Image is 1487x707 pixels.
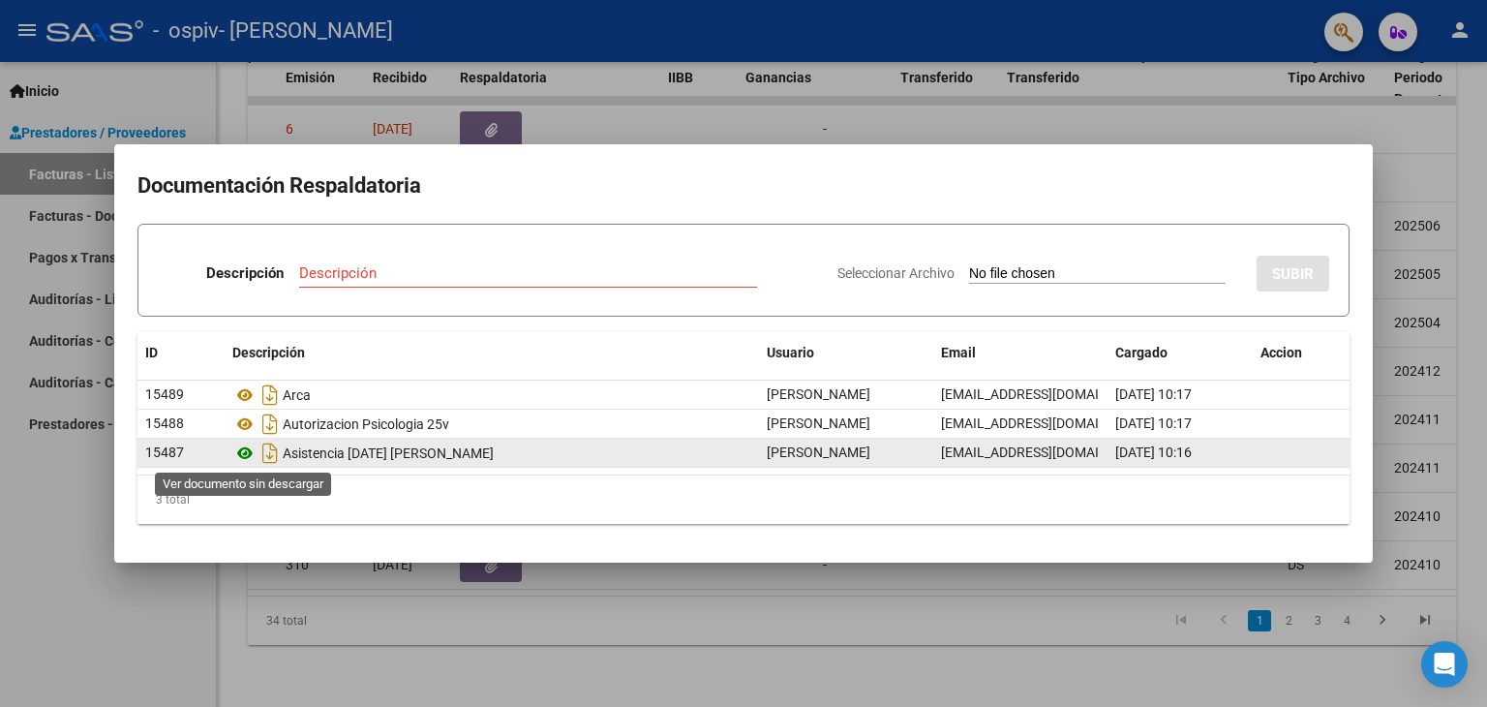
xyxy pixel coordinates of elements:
h2: Documentación Respaldatoria [137,168,1350,204]
span: Email [941,345,976,360]
span: [PERSON_NAME] [767,445,870,460]
i: Descargar documento [258,380,283,411]
span: Usuario [767,345,814,360]
span: ID [145,345,158,360]
datatable-header-cell: Usuario [759,332,933,374]
span: [DATE] 10:16 [1115,445,1192,460]
div: Asistencia [DATE] [PERSON_NAME] [232,438,751,469]
span: Accion [1260,345,1302,360]
span: [EMAIL_ADDRESS][DOMAIN_NAME] [941,386,1156,402]
span: 15487 [145,445,184,460]
div: Autorizacion Psicologia 25v [232,409,751,440]
span: [PERSON_NAME] [767,415,870,431]
i: Descargar documento [258,409,283,440]
span: Cargado [1115,345,1168,360]
span: [DATE] 10:17 [1115,386,1192,402]
div: Open Intercom Messenger [1421,641,1468,688]
datatable-header-cell: Cargado [1108,332,1253,374]
p: Descripción [206,262,284,285]
datatable-header-cell: Descripción [225,332,759,374]
span: [EMAIL_ADDRESS][DOMAIN_NAME] [941,445,1156,460]
div: Arca [232,380,751,411]
button: SUBIR [1257,256,1329,292]
span: Seleccionar Archivo [837,265,955,281]
span: 15488 [145,415,184,431]
span: SUBIR [1272,265,1314,283]
span: [EMAIL_ADDRESS][DOMAIN_NAME] [941,415,1156,431]
span: [PERSON_NAME] [767,386,870,402]
span: Descripción [232,345,305,360]
i: Descargar documento [258,438,283,469]
datatable-header-cell: ID [137,332,225,374]
datatable-header-cell: Accion [1253,332,1350,374]
span: [DATE] 10:17 [1115,415,1192,431]
div: 3 total [137,476,1350,524]
datatable-header-cell: Email [933,332,1108,374]
span: 15489 [145,386,184,402]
